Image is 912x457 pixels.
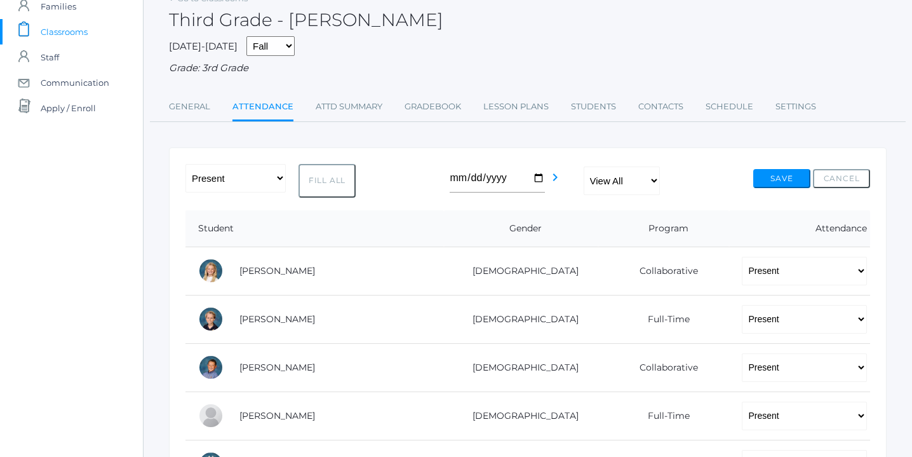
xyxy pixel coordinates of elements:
th: Student [185,210,444,247]
td: Collaborative [598,343,729,392]
a: Students [571,94,616,119]
td: Full-Time [598,295,729,343]
a: chevron_right [547,175,563,188]
span: [DATE]-[DATE] [169,40,238,52]
a: General [169,94,210,119]
td: Collaborative [598,247,729,295]
button: Save [753,169,810,188]
div: Ezekiel Dinwiddie [198,403,224,428]
div: Grade: 3rd Grade [169,61,887,76]
a: Contacts [638,94,683,119]
a: Lesson Plans [483,94,549,119]
th: Gender [444,210,598,247]
td: [DEMOGRAPHIC_DATA] [444,247,598,295]
button: Cancel [813,169,870,188]
td: [DEMOGRAPHIC_DATA] [444,392,598,440]
th: Program [598,210,729,247]
td: [DEMOGRAPHIC_DATA] [444,295,598,343]
td: [DEMOGRAPHIC_DATA] [444,343,598,392]
span: Classrooms [41,19,88,44]
div: Isaiah Bell [198,306,224,332]
a: Gradebook [405,94,461,119]
td: Full-Time [598,392,729,440]
a: [PERSON_NAME] [239,265,315,276]
span: Communication [41,70,109,95]
h2: Third Grade - [PERSON_NAME] [169,10,443,30]
a: [PERSON_NAME] [239,410,315,421]
th: Attendance [729,210,870,247]
a: Attd Summary [316,94,382,119]
a: Schedule [706,94,753,119]
button: Fill All [298,164,356,198]
a: [PERSON_NAME] [239,313,315,325]
a: [PERSON_NAME] [239,362,315,373]
span: Staff [41,44,59,70]
div: Bennett Burgh [198,355,224,380]
a: Settings [775,94,816,119]
span: Apply / Enroll [41,95,96,121]
div: Sadie Armstrong [198,258,224,283]
a: Attendance [232,94,293,121]
i: chevron_right [547,170,563,185]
